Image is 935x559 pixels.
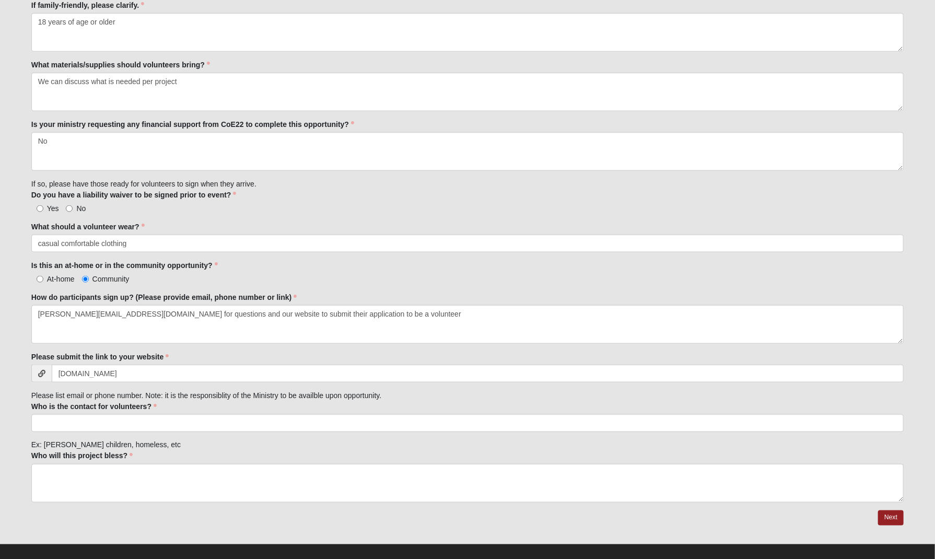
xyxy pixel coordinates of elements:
[31,401,157,412] label: Who is the contact for volunteers?
[76,204,86,213] span: No
[92,275,130,283] span: Community
[31,451,133,461] label: Who will this project bless?
[37,205,43,212] input: Yes
[47,204,59,213] span: Yes
[31,119,354,130] label: Is your ministry requesting any financial support from CoE22 to complete this opportunity?
[37,276,43,283] input: At-home
[31,190,237,200] label: Do you have a liability waiver to be signed prior to event?
[31,222,145,232] label: What should a volunteer wear?
[66,205,73,212] input: No
[31,60,210,70] label: What materials/supplies should volunteers bring?
[47,275,75,283] span: At-home
[31,260,218,271] label: Is this an at-home or in the community opportunity?
[878,510,904,526] a: Next
[31,352,169,362] label: Please submit the link to your website
[31,292,297,302] label: How do participants sign up? (Please provide email, phone number or link)
[82,276,89,283] input: Community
